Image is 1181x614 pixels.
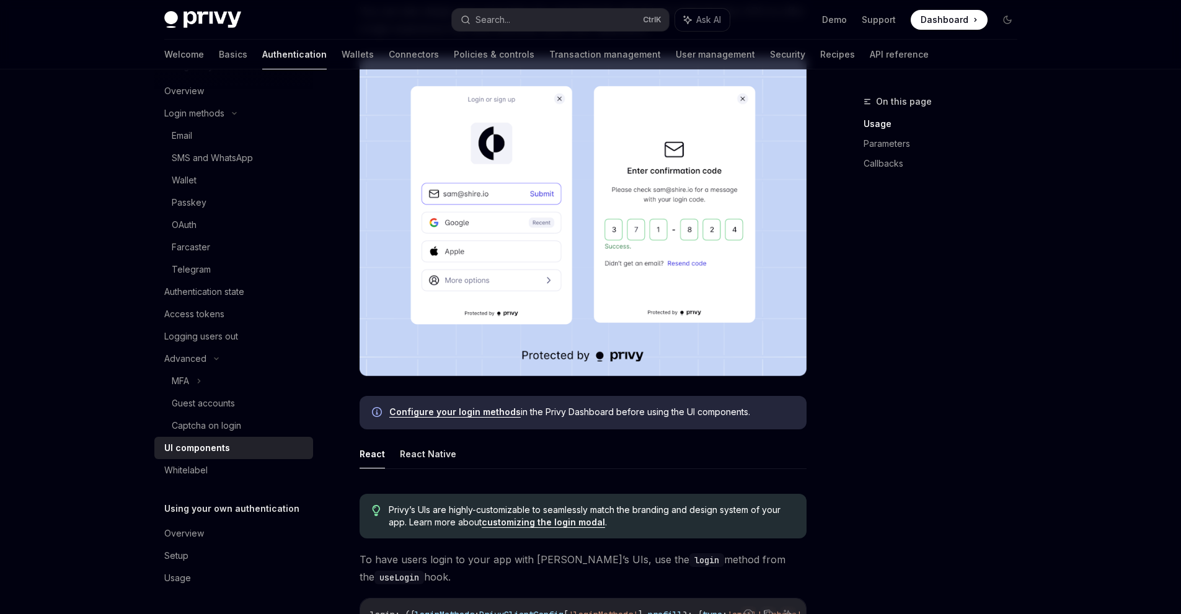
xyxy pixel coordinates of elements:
[864,154,1027,173] a: Callbacks
[372,505,381,516] svg: Tip
[164,11,241,29] img: dark logo
[164,501,299,516] h5: Using your own authentication
[997,10,1017,30] button: Toggle dark mode
[164,351,206,366] div: Advanced
[675,9,730,31] button: Ask AI
[154,147,313,169] a: SMS and WhatsApp
[154,459,313,481] a: Whitelabel
[360,57,807,376] img: images/Onboard.png
[154,258,313,281] a: Telegram
[770,40,805,69] a: Security
[154,414,313,437] a: Captcha on login
[154,281,313,303] a: Authentication state
[172,240,210,255] div: Farcaster
[154,437,313,459] a: UI components
[172,418,241,433] div: Captcha on login
[696,14,721,26] span: Ask AI
[862,14,896,26] a: Support
[164,526,204,541] div: Overview
[549,40,661,69] a: Transaction management
[820,40,855,69] a: Recipes
[164,284,244,299] div: Authentication state
[372,407,384,419] svg: Info
[911,10,988,30] a: Dashboard
[864,114,1027,134] a: Usage
[689,553,724,567] code: login
[643,15,661,25] span: Ctrl K
[164,84,204,99] div: Overview
[342,40,374,69] a: Wallets
[389,40,439,69] a: Connectors
[154,522,313,545] a: Overview
[154,214,313,236] a: OAuth
[172,374,189,388] div: MFA
[452,9,669,31] button: Search...CtrlK
[864,134,1027,154] a: Parameters
[154,80,313,102] a: Overview
[172,195,206,210] div: Passkey
[154,545,313,567] a: Setup
[676,40,755,69] a: User management
[154,303,313,325] a: Access tokens
[262,40,327,69] a: Authentication
[164,548,188,563] div: Setup
[154,125,313,147] a: Email
[154,169,313,191] a: Wallet
[172,396,235,411] div: Guest accounts
[164,463,208,478] div: Whitelabel
[154,236,313,258] a: Farcaster
[475,12,510,27] div: Search...
[389,504,794,528] span: Privy’s UIs are highly-customizable to seamlessly match the branding and design system of your ap...
[164,329,238,344] div: Logging users out
[454,40,534,69] a: Policies & controls
[154,325,313,348] a: Logging users out
[400,439,456,468] button: React Native
[172,173,197,188] div: Wallet
[164,106,224,121] div: Login methods
[172,151,253,165] div: SMS and WhatsApp
[822,14,847,26] a: Demo
[389,406,521,418] a: Configure your login methods
[172,217,197,232] div: OAuth
[870,40,929,69] a: API reference
[360,551,807,585] span: To have users login to your app with [PERSON_NAME]’s UIs, use the method from the hook.
[389,406,794,418] span: in the Privy Dashboard before using the UI components.
[172,262,211,277] div: Telegram
[164,40,204,69] a: Welcome
[164,441,230,455] div: UI components
[219,40,247,69] a: Basics
[482,517,605,528] a: customizing the login modal
[374,571,424,584] code: useLogin
[154,191,313,214] a: Passkey
[164,571,191,585] div: Usage
[921,14,968,26] span: Dashboard
[164,307,224,322] div: Access tokens
[154,392,313,414] a: Guest accounts
[172,128,192,143] div: Email
[154,567,313,589] a: Usage
[876,94,932,109] span: On this page
[360,439,385,468] button: React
